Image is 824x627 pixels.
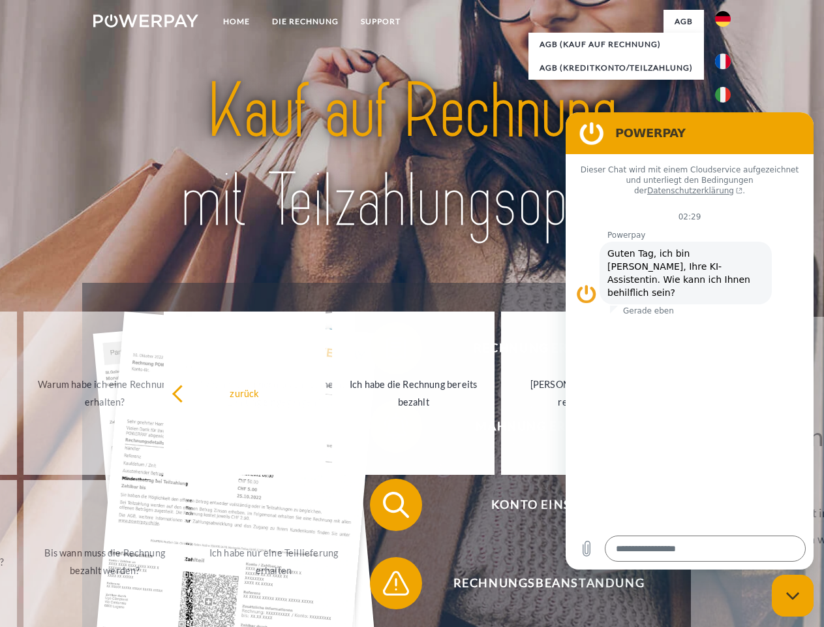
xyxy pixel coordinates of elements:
div: zurück [172,384,318,402]
a: SUPPORT [350,10,412,33]
img: it [715,87,731,103]
a: Home [212,10,261,33]
span: Rechnungsbeanstandung [389,557,709,609]
iframe: Messaging-Fenster [566,112,814,570]
a: AGB (Kreditkonto/Teilzahlung) [528,56,704,80]
div: [PERSON_NAME] wurde retourniert [509,376,656,411]
button: Konto einsehen [370,479,709,531]
img: qb_warning.svg [380,567,412,600]
iframe: Schaltfläche zum Öffnen des Messaging-Fensters; Konversation läuft [772,575,814,617]
span: Konto einsehen [389,479,709,531]
a: agb [664,10,704,33]
div: Ich habe die Rechnung bereits bezahlt [340,376,487,411]
button: Rechnungsbeanstandung [370,557,709,609]
img: de [715,11,731,27]
a: AGB (Kauf auf Rechnung) [528,33,704,56]
a: DIE RECHNUNG [261,10,350,33]
img: fr [715,54,731,69]
img: qb_search.svg [380,489,412,521]
div: Warum habe ich eine Rechnung erhalten? [31,376,178,411]
div: Ich habe nur eine Teillieferung erhalten [200,544,347,579]
img: logo-powerpay-white.svg [93,14,198,27]
div: Bis wann muss die Rechnung bezahlt werden? [31,544,178,579]
img: title-powerpay_de.svg [125,63,699,250]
